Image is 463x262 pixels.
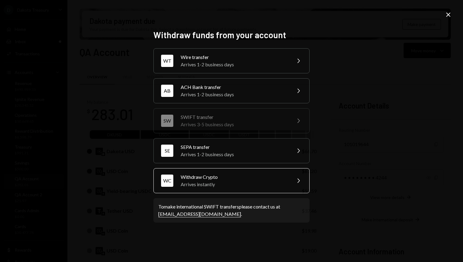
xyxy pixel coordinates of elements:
button: SWSWIFT transferArrives 3-5 business days [153,108,310,133]
button: ABACH Bank transferArrives 1-2 business days [153,78,310,103]
button: SESEPA transferArrives 1-2 business days [153,138,310,163]
h2: Withdraw funds from your account [153,29,310,41]
div: SEPA transfer [181,143,287,151]
div: Arrives 1-2 business days [181,151,287,158]
div: WC [161,175,173,187]
div: SW [161,115,173,127]
div: Arrives instantly [181,181,287,188]
div: WT [161,55,173,67]
button: WTWire transferArrives 1-2 business days [153,48,310,73]
button: WCWithdraw CryptoArrives instantly [153,168,310,193]
div: Arrives 3-5 business days [181,121,287,128]
a: [EMAIL_ADDRESS][DOMAIN_NAME] [158,211,241,217]
div: ACH Bank transfer [181,83,287,91]
div: Wire transfer [181,54,287,61]
div: Arrives 1-2 business days [181,91,287,98]
div: SWIFT transfer [181,113,287,121]
div: Arrives 1-2 business days [181,61,287,68]
div: SE [161,145,173,157]
div: AB [161,85,173,97]
div: Withdraw Crypto [181,173,287,181]
div: To make international SWIFT transfers please contact us at . [158,203,305,218]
